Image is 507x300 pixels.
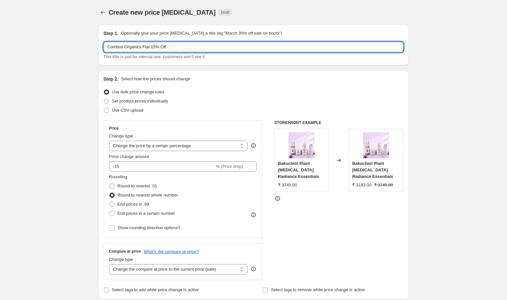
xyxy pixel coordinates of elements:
h3: Compare at price [109,249,141,254]
span: Round to nearest whole number [118,193,178,197]
span: Set product prices individually [112,99,168,103]
span: Create new price [MEDICAL_DATA] [109,9,216,16]
span: Change type [109,257,133,262]
span: End prices in a certain number [118,211,175,216]
h2: Step 2. [104,76,119,82]
div: ₹ 3745.00 [278,182,297,188]
span: % (Price drop) [216,164,243,169]
div: ₹ 3183.00 [352,182,371,188]
span: Use CSV upload [112,108,143,113]
img: 21-October-BakuchiolBundleCatalogueCards-01_1_80x.jpg [363,132,389,158]
span: This title is just for internal use, customers won't see it [104,54,205,59]
span: Draft [221,10,229,15]
span: Use bulk price change rules [112,89,164,94]
button: What's the compare at price? [144,249,199,254]
span: Rounding [109,174,127,179]
input: -15 [109,161,215,172]
span: Show rounding direction options? [118,225,180,230]
h2: Step 1. [104,30,119,37]
span: Change type [109,134,133,138]
button: Price change jobs [98,8,107,17]
span: Price change amount [109,154,149,159]
h6: STOREFRONT EXAMPLE [274,120,403,125]
p: Optionally give your price [MEDICAL_DATA] a title (eg "March 30% off sale on boots") [121,30,282,37]
div: help [250,142,257,149]
span: Bakuchiol Plant [MEDICAL_DATA] Radiance Essentials [278,161,319,179]
div: help [250,266,257,272]
img: 21-October-BakuchiolBundleCatalogueCards-01_1_80x.jpg [288,132,315,158]
span: Select tags to remove while price change is active [271,287,365,292]
span: End prices in .99 [118,202,149,207]
span: Round to nearest .01 [118,183,157,188]
input: 30% off holiday sale [104,42,403,52]
strike: ₹ 3745.00 [374,182,393,188]
span: Select tags to add while price change is active [112,287,199,292]
h3: Price [109,126,119,131]
p: Select how the prices should change [121,76,190,82]
span: Bakuchiol Plant [MEDICAL_DATA] Radiance Essentials [352,161,393,179]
